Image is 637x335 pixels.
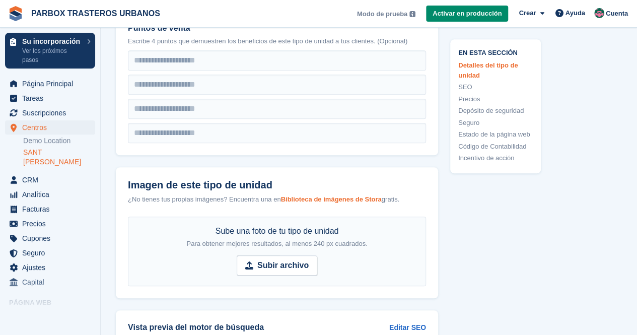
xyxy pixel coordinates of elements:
[22,246,83,260] span: Seguro
[22,231,83,245] span: Cupones
[22,187,83,202] span: Analítica
[22,38,82,45] p: Su incorporación
[606,9,628,19] span: Cuenta
[458,118,533,128] a: Seguro
[5,106,95,120] a: menu
[458,61,533,81] a: Detalles del tipo de unidad
[5,77,95,91] a: menu
[5,187,95,202] a: menu
[22,106,83,120] span: Suscripciones
[22,46,82,64] p: Ver los próximos pasos
[5,202,95,216] a: menu
[594,8,604,18] img: Jose Manuel
[23,148,95,167] a: SANT [PERSON_NAME]
[22,310,83,324] span: página web
[5,275,95,289] a: menu
[23,136,95,146] a: Demo Location
[186,240,367,247] span: Para obtener mejores resultados, al menos 240 px cuadrados.
[8,6,23,21] img: stora-icon-8386f47178a22dfd0bd8f6a31ec36ba5ce8667c1dd55bd0f319d3a0aa187defe.svg
[5,231,95,245] a: menu
[128,22,426,34] label: Puntos de venta
[237,255,317,276] input: Subir archivo
[565,8,585,18] span: Ayuda
[5,33,95,69] a: Su incorporación Ver los próximos pasos
[5,91,95,105] a: menu
[281,195,382,203] a: Biblioteca de imágenes de Stora
[27,5,164,22] a: PARBOX TRASTEROS URBANOS
[22,202,83,216] span: Facturas
[426,6,508,22] a: Activar en producción
[5,173,95,187] a: menu
[5,217,95,231] a: menu
[458,130,533,140] a: Estado de la página web
[458,83,533,93] a: SEO
[22,260,83,275] span: Ajustes
[389,322,426,333] a: Editar SEO
[22,120,83,135] span: Centros
[22,217,83,231] span: Precios
[5,246,95,260] a: menu
[458,106,533,116] a: Depósito de seguridad
[5,310,95,324] a: menú
[22,77,83,91] span: Página Principal
[9,298,100,308] span: Página web
[458,47,533,57] span: En esta sección
[83,311,95,323] a: Vista previa de la tienda
[458,154,533,164] a: Incentivo de acción
[22,173,83,187] span: CRM
[128,179,426,191] label: Imagen de este tipo de unidad
[357,9,407,19] span: Modo de prueba
[5,260,95,275] a: menu
[458,94,533,104] a: Precios
[458,142,533,152] a: Código de Contabilidad
[409,11,415,17] img: icon-info-grey-7440780725fd019a000dd9b08b2336e03edf1995a4989e88bcd33f0948082b44.svg
[257,259,309,272] strong: Subir archivo
[186,225,367,249] div: Sube una foto de tu tipo de unidad
[128,194,426,205] div: ¿No tienes tus propias imágenes? Encuentra una en gratis.
[22,275,83,289] span: Capital
[433,9,502,19] span: Activar en producción
[519,8,536,18] span: Crear
[128,36,426,46] p: Escribe 4 puntos que demuestren los beneficios de este tipo de unidad a tus clientes. (Opcional)
[128,323,389,332] h2: Vista previa del motor de búsqueda
[5,120,95,135] a: menu
[22,91,83,105] span: Tareas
